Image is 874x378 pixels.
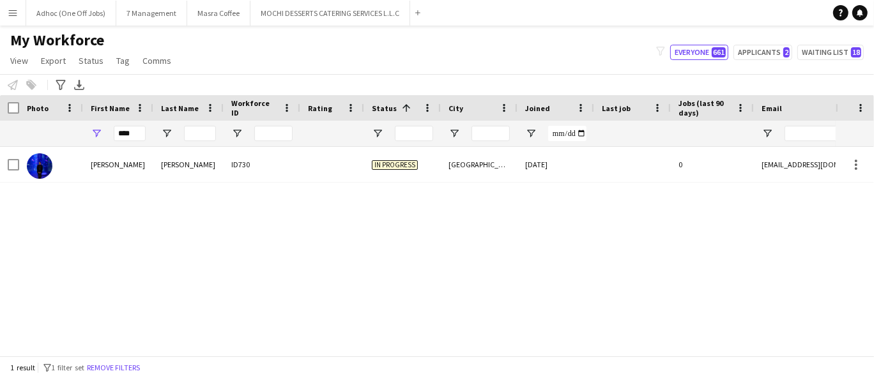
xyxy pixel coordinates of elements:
[517,147,594,182] div: [DATE]
[602,103,631,113] span: Last job
[142,55,171,66] span: Comms
[762,128,773,139] button: Open Filter Menu
[41,55,66,66] span: Export
[762,103,782,113] span: Email
[783,47,790,57] span: 2
[36,52,71,69] a: Export
[231,98,277,117] span: Workforce ID
[441,147,517,182] div: [GEOGRAPHIC_DATA]
[448,103,463,113] span: City
[448,128,460,139] button: Open Filter Menu
[548,126,586,141] input: Joined Filter Input
[27,103,49,113] span: Photo
[372,160,418,170] span: In progress
[5,52,33,69] a: View
[308,103,332,113] span: Rating
[84,361,142,375] button: Remove filters
[161,128,172,139] button: Open Filter Menu
[27,153,52,179] img: Keysha Zapata
[73,52,109,69] a: Status
[851,47,861,57] span: 18
[114,126,146,141] input: First Name Filter Input
[678,98,731,117] span: Jobs (last 90 days)
[53,77,68,93] app-action-btn: Advanced filters
[91,103,130,113] span: First Name
[471,126,510,141] input: City Filter Input
[116,55,130,66] span: Tag
[137,52,176,69] a: Comms
[79,55,103,66] span: Status
[525,103,550,113] span: Joined
[712,47,726,57] span: 661
[111,52,135,69] a: Tag
[231,128,243,139] button: Open Filter Menu
[525,128,537,139] button: Open Filter Menu
[10,31,104,50] span: My Workforce
[224,147,300,182] div: ID730
[72,77,87,93] app-action-btn: Export XLSX
[733,45,792,60] button: Applicants2
[670,45,728,60] button: Everyone661
[51,363,84,372] span: 1 filter set
[372,128,383,139] button: Open Filter Menu
[250,1,410,26] button: MOCHI DESSERTS CATERING SERVICES L.L.C
[153,147,224,182] div: [PERSON_NAME]
[116,1,187,26] button: 7 Management
[395,126,433,141] input: Status Filter Input
[91,128,102,139] button: Open Filter Menu
[671,147,754,182] div: 0
[187,1,250,26] button: Masra Coffee
[184,126,216,141] input: Last Name Filter Input
[10,55,28,66] span: View
[372,103,397,113] span: Status
[26,1,116,26] button: Adhoc (One Off Jobs)
[161,103,199,113] span: Last Name
[797,45,864,60] button: Waiting list18
[254,126,293,141] input: Workforce ID Filter Input
[83,147,153,182] div: [PERSON_NAME]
